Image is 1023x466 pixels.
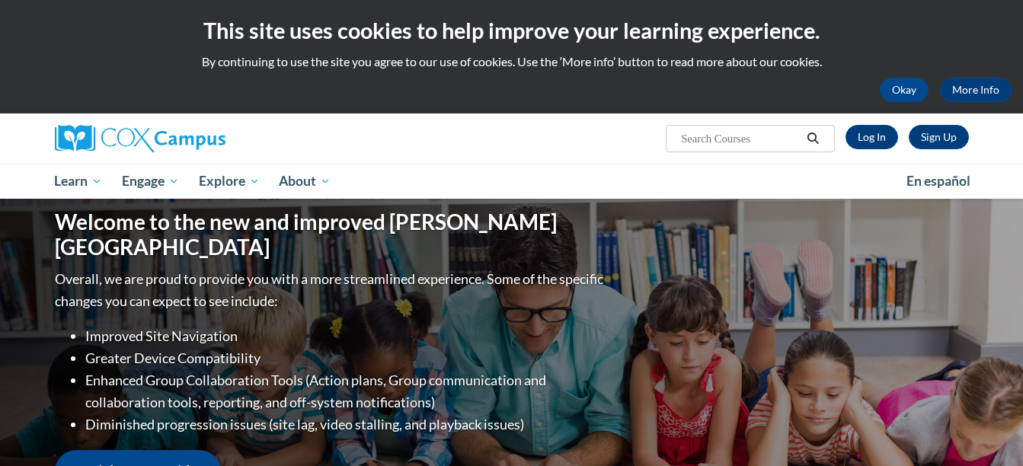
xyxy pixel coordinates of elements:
iframe: Button to launch messaging window [962,405,1011,454]
li: Improved Site Navigation [85,325,607,347]
p: Overall, we are proud to provide you with a more streamlined experience. Some of the specific cha... [55,268,607,312]
a: Explore [189,164,270,199]
h1: Welcome to the new and improved [PERSON_NAME][GEOGRAPHIC_DATA] [55,209,607,260]
span: Explore [199,172,260,190]
span: Engage [122,172,179,190]
li: Enhanced Group Collaboration Tools (Action plans, Group communication and collaboration tools, re... [85,369,607,413]
h2: This site uses cookies to help improve your learning experience. [11,15,1012,46]
a: Register [909,125,969,149]
a: En español [897,165,980,197]
button: Okay [880,78,929,102]
a: Learn [45,164,113,199]
input: Search Courses [679,129,801,148]
img: Cox Campus [55,125,225,152]
a: Cox Campus [55,125,344,152]
li: Diminished progression issues (site lag, video stalling, and playback issues) [85,413,607,436]
div: Main menu [32,164,992,199]
button: Search [801,129,824,148]
a: Engage [112,164,189,199]
span: About [279,172,331,190]
li: Greater Device Compatibility [85,347,607,369]
span: Learn [54,172,102,190]
a: About [269,164,340,199]
p: By continuing to use the site you agree to our use of cookies. Use the ‘More info’ button to read... [11,53,1012,70]
a: Log In [846,125,898,149]
span: En español [906,173,970,189]
a: More Info [940,78,1012,102]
